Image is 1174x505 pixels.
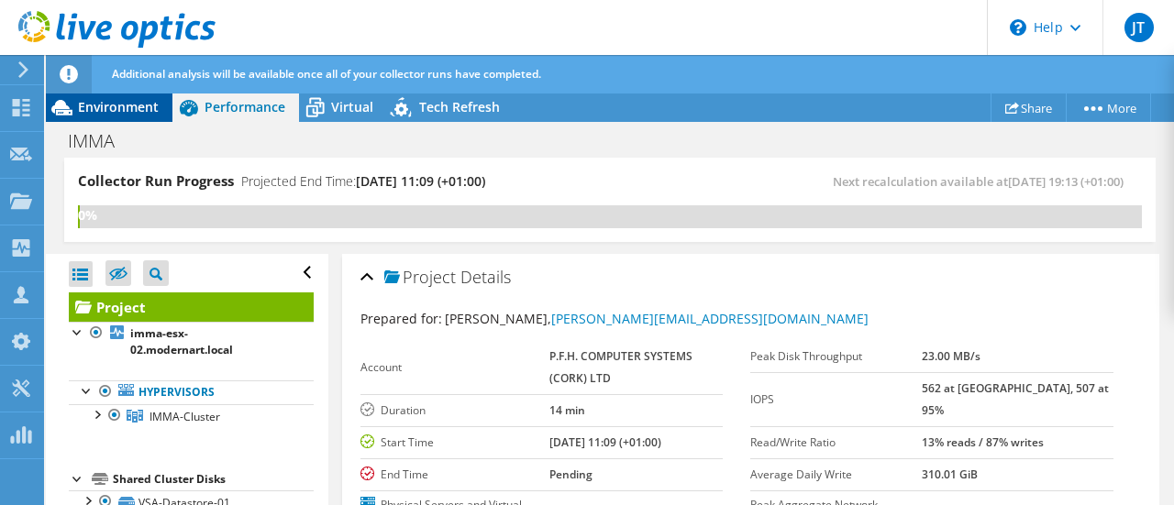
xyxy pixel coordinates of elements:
[69,322,314,362] a: imma-esx-02.modernart.local
[922,434,1044,450] b: 13% reads / 87% writes
[549,434,661,450] b: [DATE] 11:09 (+01:00)
[331,98,373,115] span: Virtual
[205,98,285,115] span: Performance
[750,434,922,452] label: Read/Write Ratio
[360,310,442,327] label: Prepared for:
[130,325,233,357] b: imma-esx-02.modernart.local
[78,98,159,115] span: Environment
[78,205,80,225] div: 0%
[460,266,511,288] span: Details
[750,466,922,484] label: Average Daily Write
[922,467,978,482] b: 310.01 GiB
[384,269,456,287] span: Project
[360,434,550,452] label: Start Time
[750,390,922,409] label: IOPS
[922,348,980,364] b: 23.00 MB/s
[1010,19,1026,36] svg: \n
[922,380,1109,418] b: 562 at [GEOGRAPHIC_DATA], 507 at 95%
[1124,13,1154,42] span: JT
[69,292,314,322] a: Project
[991,93,1067,122] a: Share
[1008,173,1124,190] span: [DATE] 19:13 (+01:00)
[360,466,550,484] label: End Time
[60,131,143,151] h1: IMMA
[750,347,922,366] label: Peak Disk Throughput
[69,380,314,404] a: Hypervisors
[150,409,220,424] span: IMMA-Cluster
[69,404,314,428] a: IMMA-Cluster
[113,468,314,490] div: Shared Cluster Disks
[551,310,869,327] a: [PERSON_NAME][EMAIL_ADDRESS][DOMAIN_NAME]
[112,66,541,82] span: Additional analysis will be available once all of your collector runs have completed.
[549,402,585,418] b: 14 min
[549,348,692,386] b: P.F.H. COMPUTER SYSTEMS (CORK) LTD
[360,358,550,377] label: Account
[241,171,485,192] h4: Projected End Time:
[549,467,593,482] b: Pending
[833,173,1133,190] span: Next recalculation available at
[445,310,869,327] span: [PERSON_NAME],
[419,98,500,115] span: Tech Refresh
[1066,93,1151,122] a: More
[360,401,550,420] label: Duration
[356,172,485,190] span: [DATE] 11:09 (+01:00)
